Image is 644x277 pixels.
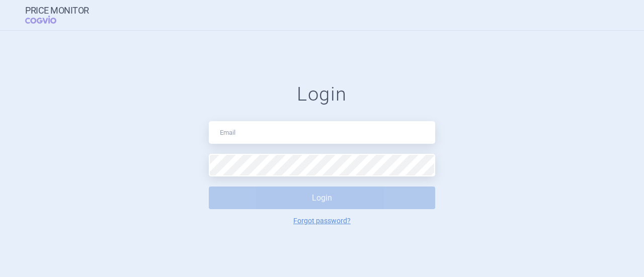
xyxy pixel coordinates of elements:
a: Forgot password? [293,217,351,224]
button: Login [209,187,435,209]
a: Price MonitorCOGVIO [25,6,89,25]
input: Email [209,121,435,144]
h1: Login [209,83,435,106]
span: COGVIO [25,16,70,24]
strong: Price Monitor [25,6,89,16]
